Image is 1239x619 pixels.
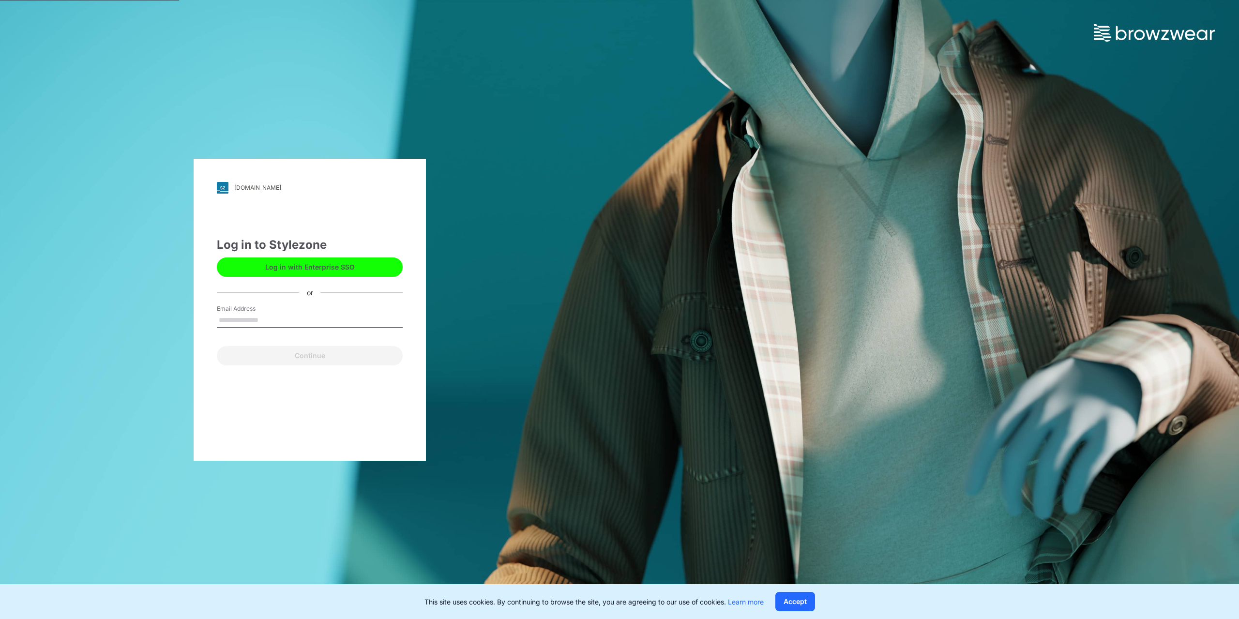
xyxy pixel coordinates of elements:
[424,597,764,607] p: This site uses cookies. By continuing to browse the site, you are agreeing to our use of cookies.
[234,184,281,191] div: [DOMAIN_NAME]
[217,182,228,194] img: svg+xml;base64,PHN2ZyB3aWR0aD0iMjgiIGhlaWdodD0iMjgiIHZpZXdCb3g9IjAgMCAyOCAyOCIgZmlsbD0ibm9uZSIgeG...
[775,592,815,611] button: Accept
[728,598,764,606] a: Learn more
[299,287,321,298] div: or
[1094,24,1215,42] img: browzwear-logo.73288ffb.svg
[217,304,285,313] label: Email Address
[217,236,403,254] div: Log in to Stylezone
[217,257,403,277] button: Log in with Enterprise SSO
[217,182,403,194] a: [DOMAIN_NAME]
